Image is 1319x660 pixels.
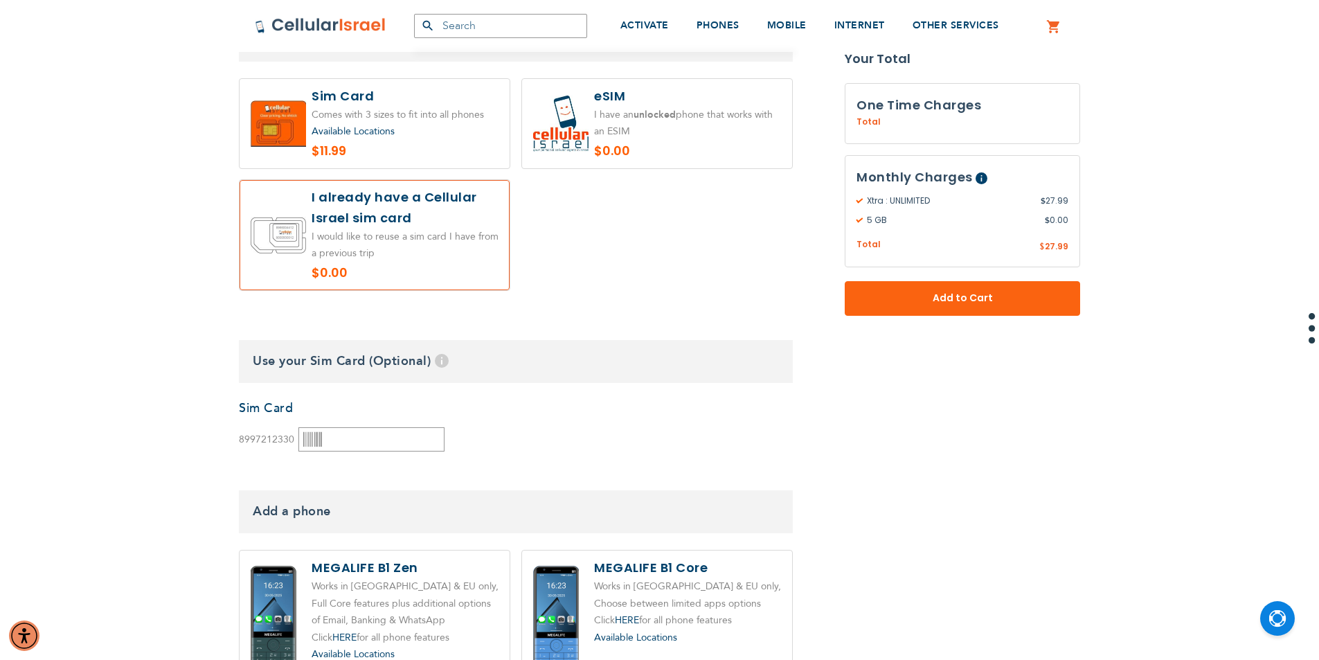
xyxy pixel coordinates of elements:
[913,19,999,32] span: OTHER SERVICES
[594,631,677,644] a: Available Locations
[856,95,1068,116] h3: One Time Charges
[9,621,39,651] div: Accessibility Menu
[845,281,1080,316] button: Add to Cart
[856,238,881,251] span: Total
[767,19,807,32] span: MOBILE
[620,19,669,32] span: ACTIVATE
[332,631,357,644] a: HERE
[845,48,1080,69] strong: Your Total
[1041,195,1046,207] span: $
[890,291,1034,305] span: Add to Cart
[298,427,445,452] input: Please enter 9-10 digits or 17-20 digits.
[1039,241,1045,253] span: $
[435,354,449,368] span: Help
[255,17,386,34] img: Cellular Israel Logo
[1045,240,1068,252] span: 27.99
[1045,214,1068,226] span: 0.00
[239,340,793,383] h3: Use your Sim Card (Optional)
[976,172,987,184] span: Help
[615,614,639,627] a: HERE
[414,14,587,38] input: Search
[697,19,739,32] span: PHONES
[239,400,293,417] a: Sim Card
[856,195,1041,207] span: Xtra : UNLIMITED
[1041,195,1068,207] span: 27.99
[1045,214,1050,226] span: $
[856,116,881,128] span: Total
[253,503,331,520] span: Add a phone
[312,125,395,138] a: Available Locations
[856,168,973,186] span: Monthly Charges
[856,214,1045,226] span: 5 GB
[834,19,885,32] span: INTERNET
[239,433,294,446] span: 8997212330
